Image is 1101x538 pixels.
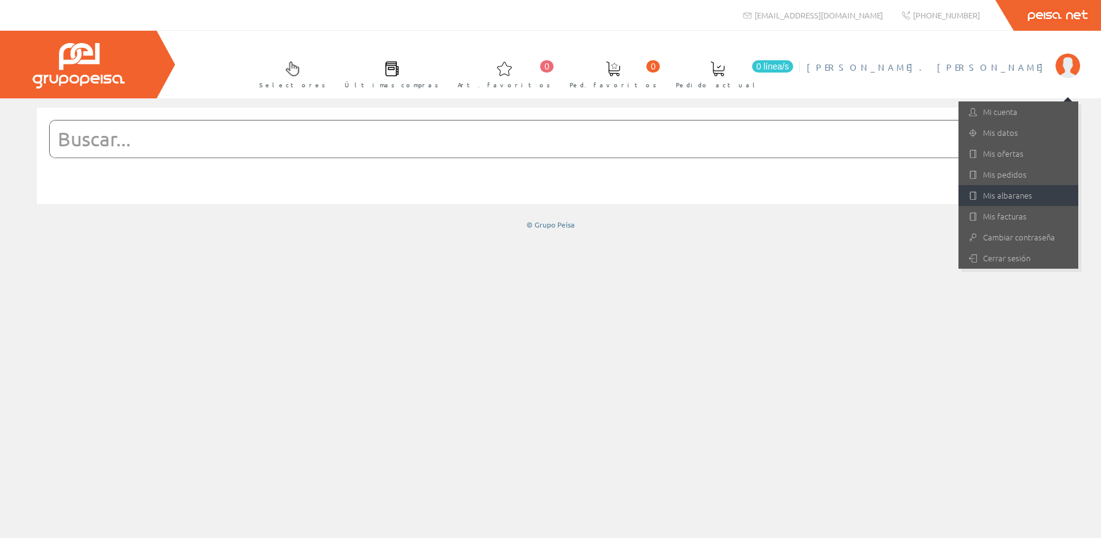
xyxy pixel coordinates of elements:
[458,79,550,91] span: Art. favoritos
[958,122,1078,143] a: Mis datos
[958,164,1078,185] a: Mis pedidos
[247,51,332,96] a: Selectores
[332,51,445,96] a: Últimas compras
[345,79,439,91] span: Últimas compras
[958,143,1078,164] a: Mis ofertas
[754,10,883,20] span: [EMAIL_ADDRESS][DOMAIN_NAME]
[958,185,1078,206] a: Mis albaranes
[752,60,793,73] span: 0 línea/s
[540,60,554,73] span: 0
[570,79,657,91] span: Ped. favoritos
[807,61,1049,73] span: [PERSON_NAME]. [PERSON_NAME]
[50,121,1021,157] input: Buscar...
[958,206,1078,227] a: Mis facturas
[37,220,1064,230] div: © Grupo Peisa
[676,79,759,91] span: Pedido actual
[33,43,125,89] img: Grupo Peisa
[646,60,660,73] span: 0
[259,79,326,91] span: Selectores
[958,248,1078,269] a: Cerrar sesión
[913,10,980,20] span: [PHONE_NUMBER]
[807,51,1080,63] a: [PERSON_NAME]. [PERSON_NAME]
[664,51,796,96] a: 0 línea/s Pedido actual
[958,227,1078,248] a: Cambiar contraseña
[958,101,1078,122] a: Mi cuenta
